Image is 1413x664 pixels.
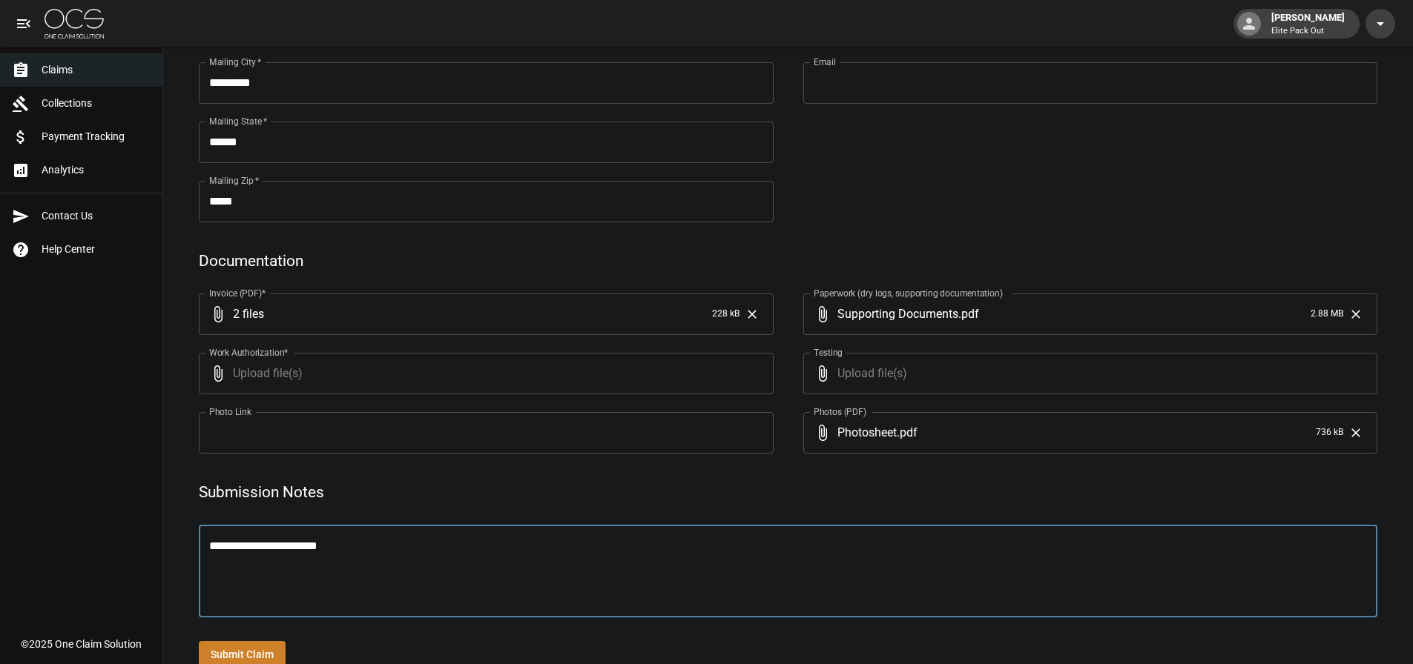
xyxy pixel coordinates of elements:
[814,287,1003,299] label: Paperwork (dry logs, supporting documentation)
[45,9,104,39] img: ocs-logo-white-transparent.png
[1265,10,1351,37] div: [PERSON_NAME]
[42,242,151,257] span: Help Center
[741,303,763,325] button: Clear
[1345,303,1367,325] button: Clear
[1345,422,1367,444] button: Clear
[42,96,151,111] span: Collections
[958,305,979,322] span: . pdf
[209,174,260,187] label: Mailing Zip
[209,115,267,127] label: Mailing State
[712,307,740,322] span: 228 kB
[897,424,918,441] span: . pdf
[233,293,706,335] span: 2 files
[233,353,734,394] span: Upload file(s)
[209,287,266,299] label: Invoice (PDF)*
[209,56,262,68] label: Mailing City
[209,346,289,359] label: Work Authorization*
[814,56,836,68] label: Email
[42,162,151,178] span: Analytics
[837,424,897,441] span: Photosheet
[837,353,1338,394] span: Upload file(s)
[42,208,151,224] span: Contact Us
[42,129,151,145] span: Payment Tracking
[1316,425,1343,440] span: 736 kB
[21,637,142,651] div: © 2025 One Claim Solution
[1311,307,1343,322] span: 2.88 MB
[814,405,866,418] label: Photos (PDF)
[209,405,251,418] label: Photo Link
[1271,25,1345,38] p: Elite Pack Out
[42,62,151,78] span: Claims
[9,9,39,39] button: open drawer
[814,346,843,359] label: Testing
[837,305,958,322] span: Supporting Documents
